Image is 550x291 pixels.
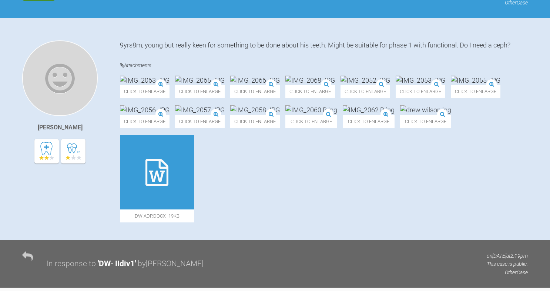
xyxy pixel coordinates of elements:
[285,105,337,115] img: IMG_2060 B.jpg
[487,252,528,260] p: on [DATE] at 2:19pm
[120,105,170,115] img: IMG_2056.JPG
[343,115,395,128] span: Click to enlarge
[120,61,528,70] h4: Attachments
[98,258,136,270] div: ' DW- IIdiv1 '
[120,85,170,98] span: Click to enlarge
[451,76,500,85] img: IMG_2055.JPG
[138,258,204,270] div: by [PERSON_NAME]
[396,85,445,98] span: Click to enlarge
[400,105,451,115] img: drew wilson.jpg
[175,76,225,85] img: IMG_2065.JPG
[120,115,170,128] span: Click to enlarge
[230,76,280,85] img: IMG_2066.JPG
[22,40,98,116] img: Jessica Nethercote
[230,85,280,98] span: Click to enlarge
[120,40,528,50] div: 9yrs8m, young but really keen for something to be done about his teeth. Might be suitable for pha...
[341,85,390,98] span: Click to enlarge
[400,115,451,128] span: Click to enlarge
[487,268,528,277] p: Other Case
[175,105,225,115] img: IMG_2057.JPG
[285,85,335,98] span: Click to enlarge
[230,115,280,128] span: Click to enlarge
[285,115,337,128] span: Click to enlarge
[487,260,528,268] p: This case is public.
[230,105,280,115] img: IMG_2058.JPG
[175,85,225,98] span: Click to enlarge
[451,85,500,98] span: Click to enlarge
[396,76,445,85] img: IMG_2053.JPG
[175,115,225,128] span: Click to enlarge
[341,76,390,85] img: IMG_2052.JPG
[285,76,335,85] img: IMG_2068.JPG
[343,105,395,115] img: IMG_2062 B.jpg
[120,76,170,85] img: IMG_2063.JPG
[38,123,83,132] div: [PERSON_NAME]
[120,209,194,222] span: DW ADP.docx - 19KB
[46,258,96,270] div: In response to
